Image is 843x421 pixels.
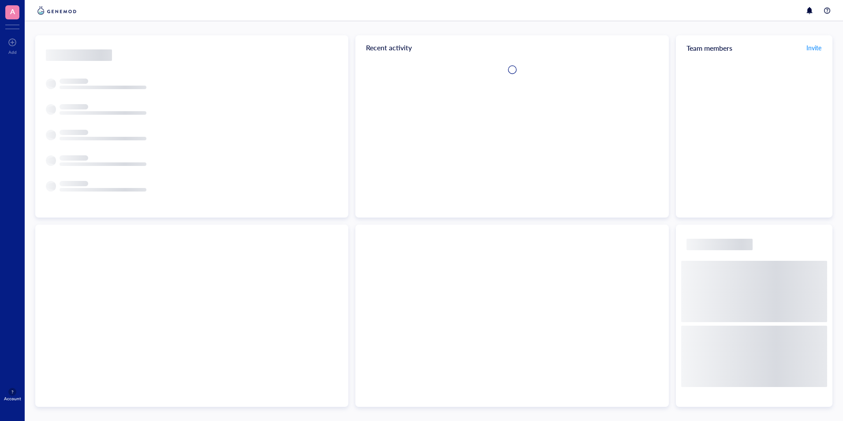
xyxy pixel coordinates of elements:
[10,6,15,17] span: A
[35,5,78,16] img: genemod-logo
[355,35,668,60] div: Recent activity
[8,49,17,55] div: Add
[806,43,821,52] span: Invite
[4,396,21,401] div: Account
[806,41,822,55] button: Invite
[676,35,832,60] div: Team members
[11,389,13,395] span: ?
